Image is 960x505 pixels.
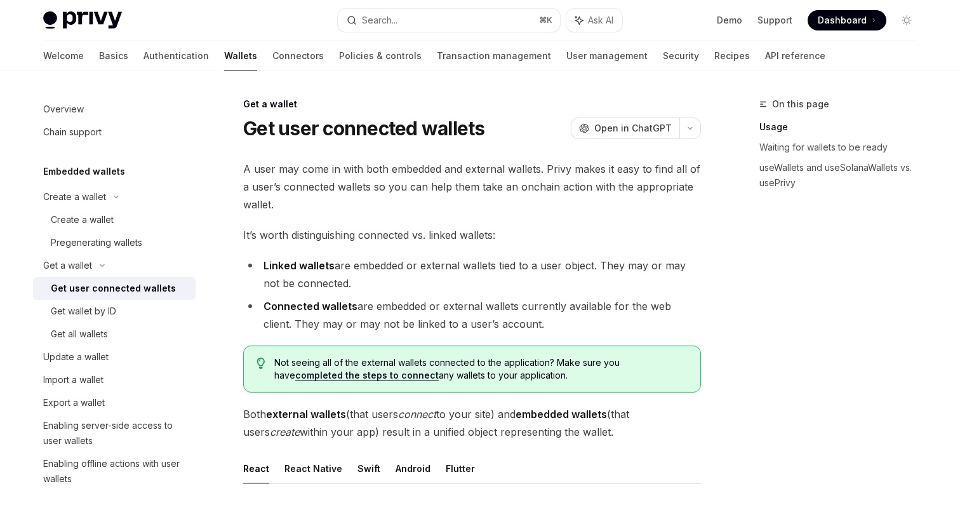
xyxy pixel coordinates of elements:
strong: external wallets [266,408,346,421]
a: Transaction management [437,41,551,71]
button: React [243,454,269,483]
div: Pregenerating wallets [51,235,142,250]
em: connect [398,408,436,421]
button: Open in ChatGPT [571,118,679,139]
a: Dashboard [808,10,886,30]
h1: Get user connected wallets [243,117,485,140]
span: Both (that users to your site) and (that users within your app) result in a unified object repres... [243,405,701,441]
span: Ask AI [588,14,613,27]
div: Import a wallet [43,372,103,387]
span: Not seeing all of the external wallets connected to the application? Make sure you have any walle... [274,356,688,382]
a: Get wallet by ID [33,300,196,323]
div: Export a wallet [43,395,105,410]
button: Toggle dark mode [897,10,917,30]
div: Get a wallet [43,258,92,273]
button: Swift [357,454,380,483]
strong: Connected wallets [263,300,357,313]
a: Basics [99,41,128,71]
a: Enabling server-side access to user wallets [33,414,196,452]
a: completed the steps to connect [295,370,439,381]
button: Ask AI [566,9,622,32]
a: Import a wallet [33,368,196,391]
em: create [270,426,300,438]
div: Get a wallet [243,98,701,111]
a: Overview [33,98,196,121]
a: Policies & controls [339,41,422,71]
a: Connectors [272,41,324,71]
span: It’s worth distinguishing connected vs. linked wallets: [243,226,701,244]
a: useWallets and useSolanaWallets vs. usePrivy [759,158,927,193]
div: Overview [43,102,84,117]
div: Search... [362,13,397,28]
a: Chain support [33,121,196,144]
span: ⌘ K [539,15,552,25]
button: Flutter [446,454,475,483]
a: Welcome [43,41,84,71]
h5: Embedded wallets [43,164,125,179]
div: Get wallet by ID [51,304,116,319]
a: Wallets [224,41,257,71]
a: Update a wallet [33,346,196,368]
a: Demo [717,14,742,27]
a: Usage [759,117,927,137]
strong: Linked wallets [263,259,335,272]
a: API reference [765,41,825,71]
span: Dashboard [818,14,867,27]
div: Enabling offline actions with user wallets [43,456,188,487]
strong: embedded wallets [516,408,607,421]
a: User management [566,41,648,71]
div: Update a wallet [43,349,109,365]
a: Enabling offline actions with user wallets [33,452,196,490]
a: Security [663,41,699,71]
div: Chain support [43,125,102,140]
div: Enabling server-side access to user wallets [43,418,188,448]
a: Get user connected wallets [33,277,196,300]
li: are embedded or external wallets currently available for the web client. They may or may not be l... [243,297,701,333]
svg: Tip [257,358,265,369]
div: Get user connected wallets [51,281,176,296]
li: are embedded or external wallets tied to a user object. They may or may not be connected. [243,257,701,292]
a: Create a wallet [33,208,196,231]
a: Export a wallet [33,391,196,414]
div: Get all wallets [51,327,108,342]
a: Authentication [143,41,209,71]
button: Android [396,454,430,483]
button: React Native [284,454,342,483]
a: Support [757,14,792,27]
a: Get all wallets [33,323,196,346]
a: Pregenerating wallets [33,231,196,254]
a: Recipes [714,41,750,71]
div: Create a wallet [51,212,114,227]
a: Waiting for wallets to be ready [759,137,927,158]
span: On this page [772,97,829,112]
div: Create a wallet [43,189,106,205]
img: light logo [43,11,122,29]
button: Search...⌘K [338,9,560,32]
span: Open in ChatGPT [594,122,672,135]
span: A user may come in with both embedded and external wallets. Privy makes it easy to find all of a ... [243,160,701,213]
